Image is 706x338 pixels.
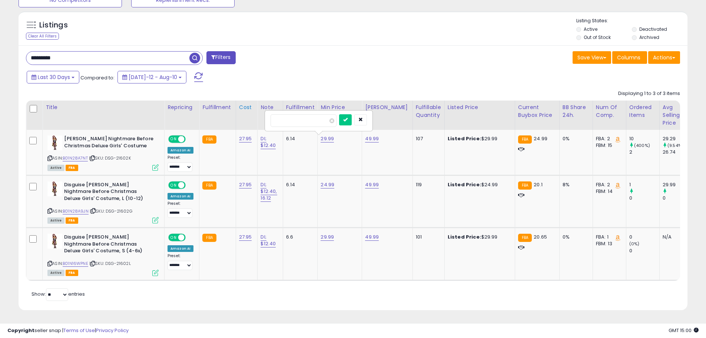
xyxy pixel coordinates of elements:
div: Repricing [168,104,196,111]
div: Fulfillable Quantity [416,104,441,119]
span: [DATE]-12 - Aug-10 [129,73,177,81]
small: FBA [202,181,216,190]
b: [PERSON_NAME] Nightmare Before Christmas Deluxe Girls' Costume [64,135,154,151]
span: Compared to: [80,74,115,81]
p: Listing States: [576,17,687,24]
a: DI; $12.40, 16.12 [261,181,277,202]
label: Archived [639,34,659,40]
div: FBA: 1 [596,234,620,240]
a: 27.95 [239,233,252,241]
strong: Copyright [7,327,34,334]
span: FBA [66,270,78,276]
small: FBA [518,181,532,190]
div: Current Buybox Price [518,104,556,119]
label: Deactivated [639,26,667,32]
div: Title [46,104,161,111]
div: ASIN: [47,181,159,223]
span: Show: entries [32,291,85,298]
label: Out of Stock [584,34,611,40]
span: Last 30 Days [38,73,70,81]
b: Disguise [PERSON_NAME] Nightmare Before Christmas Deluxe Girls' Costume, S (4-6x) [64,234,154,256]
div: Preset: [168,253,193,270]
div: FBA: 2 [596,181,620,188]
img: 41k4f3sV1iL._SL40_.jpg [47,135,62,150]
div: Preset: [168,201,193,218]
span: 20.65 [534,233,547,240]
div: Listed Price [448,104,512,111]
button: Actions [648,51,680,64]
div: Amazon AI [168,193,193,200]
img: 41k4f3sV1iL._SL40_.jpg [47,234,62,249]
div: Displaying 1 to 3 of 3 items [618,90,680,97]
div: 0% [563,234,587,240]
a: 29.99 [321,135,334,142]
a: 27.95 [239,181,252,188]
div: $24.99 [448,181,509,188]
b: Disguise [PERSON_NAME] Nightmare Before Christmas Deluxe Girls' Costume, L (10-12) [64,181,154,204]
small: (400%) [634,142,650,148]
div: 26.74 [663,149,693,155]
div: 119 [416,181,439,188]
small: FBA [518,135,532,144]
div: 6.14 [286,181,312,188]
div: Fulfillment Cost [286,104,315,119]
div: 10 [629,135,659,142]
div: Clear All Filters [26,33,59,40]
div: $29.99 [448,135,509,142]
a: B01N16WPNE [63,260,88,267]
b: Listed Price: [448,181,481,188]
a: Terms of Use [63,327,95,334]
div: Ordered Items [629,104,656,119]
small: (9.54%) [667,142,683,148]
span: | SKU: DSG-21602L [89,260,131,266]
a: 29.99 [321,233,334,241]
button: Columns [612,51,647,64]
div: Amazon AI [168,147,193,154]
span: OFF [185,136,196,142]
small: FBA [202,234,216,242]
div: 6.14 [286,135,312,142]
span: 2025-09-11 15:00 GMT [669,327,699,334]
a: B01N28A9JN [63,208,89,214]
label: Active [584,26,597,32]
span: | SKU: DSG-21602K [89,155,131,161]
div: Fulfillment [202,104,232,111]
button: [DATE]-12 - Aug-10 [117,71,186,83]
div: ASIN: [47,135,159,170]
small: (0%) [629,241,640,247]
div: 101 [416,234,439,240]
div: seller snap | | [7,327,129,334]
a: B01N28A7NT [63,155,88,161]
a: 24.99 [321,181,334,188]
h5: Listings [39,20,68,30]
div: 107 [416,135,439,142]
small: FBA [202,135,216,144]
a: 49.99 [365,135,379,142]
div: Min Price [321,104,359,111]
div: Num of Comp. [596,104,623,119]
span: FBA [66,217,78,224]
button: Save View [573,51,611,64]
small: FBA [518,234,532,242]
img: 41k4f3sV1iL._SL40_.jpg [47,181,62,196]
a: DI; $12.40 [261,233,276,247]
span: ON [169,182,178,188]
div: Amazon AI [168,245,193,252]
div: Preset: [168,155,193,172]
div: [PERSON_NAME] [365,104,409,111]
div: ASIN: [47,234,159,275]
span: ON [169,136,178,142]
span: ON [169,234,178,241]
a: 49.99 [365,181,379,188]
div: FBA: 2 [596,135,620,142]
div: FBM: 13 [596,240,620,247]
div: 0 [629,195,659,201]
button: Last 30 Days [27,71,79,83]
div: 0 [629,234,659,240]
span: OFF [185,234,196,241]
span: | SKU: DSG-21602G [90,208,132,214]
div: BB Share 24h. [563,104,590,119]
div: FBM: 15 [596,142,620,149]
button: Filters [206,51,235,64]
div: FBM: 14 [596,188,620,195]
